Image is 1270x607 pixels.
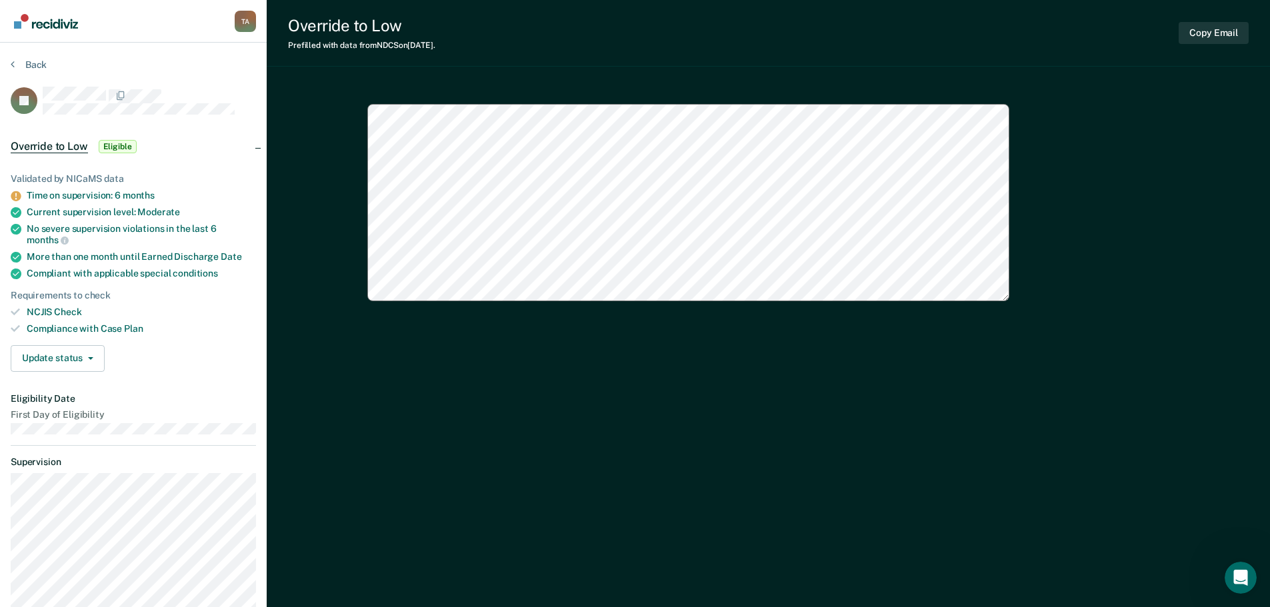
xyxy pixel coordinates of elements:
dt: Eligibility Date [11,393,256,404]
div: Compliance with Case [27,323,256,334]
div: Requirements to check [11,290,256,301]
div: Current supervision level: [27,207,256,218]
div: Time on supervision: 6 months [27,190,256,201]
div: Compliant with applicable special [27,268,256,279]
span: Override to Low [11,140,88,153]
dt: Supervision [11,456,256,468]
div: Override to Low [288,16,435,35]
div: No severe supervision violations in the last 6 [27,223,256,246]
div: NCJIS [27,306,256,318]
iframe: Intercom live chat [1225,562,1257,594]
button: Profile dropdown button [235,11,256,32]
div: T A [235,11,256,32]
span: conditions [173,268,218,279]
button: Copy Email [1179,22,1249,44]
span: Check [54,306,81,317]
div: Validated by NICaMS data [11,173,256,185]
button: Update status [11,345,105,372]
img: Recidiviz [14,14,78,29]
span: Plan [124,323,143,334]
dt: First Day of Eligibility [11,409,256,420]
div: Prefilled with data from NDCS on [DATE] . [288,41,435,50]
span: months [27,235,69,245]
div: More than one month until Earned Discharge [27,251,256,263]
span: Moderate [137,207,180,217]
span: Eligible [99,140,137,153]
button: Back [11,59,47,71]
span: Date [221,251,241,262]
